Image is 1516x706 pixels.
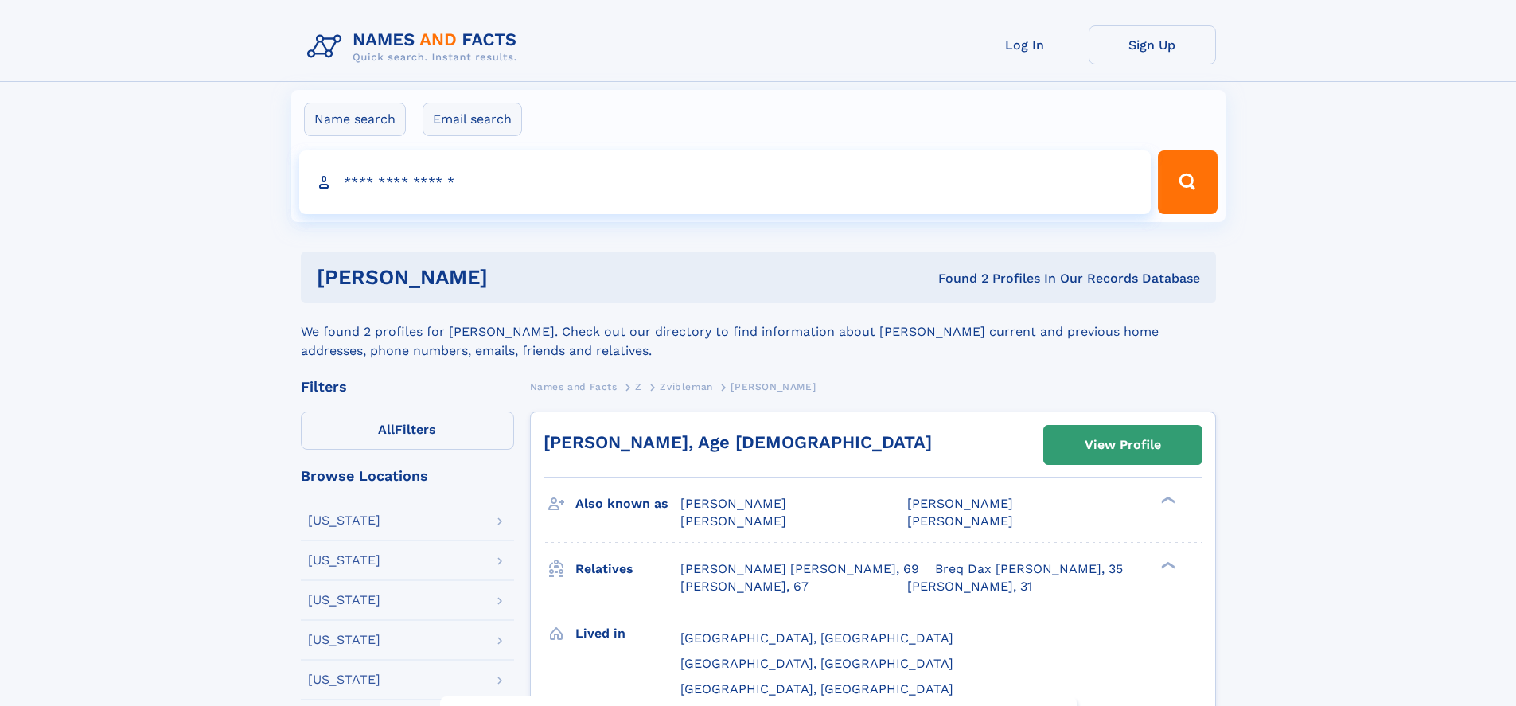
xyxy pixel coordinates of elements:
span: [PERSON_NAME] [731,381,816,392]
div: [US_STATE] [308,554,380,567]
a: Zvibleman [660,376,712,396]
button: Search Button [1158,150,1217,214]
div: We found 2 profiles for [PERSON_NAME]. Check out our directory to find information about [PERSON_... [301,303,1216,361]
div: [US_STATE] [308,594,380,607]
div: Found 2 Profiles In Our Records Database [713,270,1200,287]
label: Name search [304,103,406,136]
span: [PERSON_NAME] [680,496,786,511]
span: [GEOGRAPHIC_DATA], [GEOGRAPHIC_DATA] [680,656,953,671]
div: [US_STATE] [308,673,380,686]
div: ❯ [1157,560,1176,570]
a: Breq Dax [PERSON_NAME], 35 [935,560,1123,578]
a: [PERSON_NAME], 67 [680,578,809,595]
span: [PERSON_NAME] [907,496,1013,511]
div: View Profile [1085,427,1161,463]
h3: Relatives [575,556,680,583]
div: ❯ [1157,495,1176,505]
a: Z [635,376,642,396]
a: View Profile [1044,426,1202,464]
span: All [378,422,395,437]
a: Names and Facts [530,376,618,396]
div: Filters [301,380,514,394]
span: Z [635,381,642,392]
a: [PERSON_NAME], Age [DEMOGRAPHIC_DATA] [544,432,932,452]
label: Filters [301,412,514,450]
span: [GEOGRAPHIC_DATA], [GEOGRAPHIC_DATA] [680,630,953,646]
a: [PERSON_NAME] [PERSON_NAME], 69 [680,560,919,578]
h3: Also known as [575,490,680,517]
h1: [PERSON_NAME] [317,267,713,287]
span: [PERSON_NAME] [907,513,1013,529]
a: [PERSON_NAME], 31 [907,578,1032,595]
div: Browse Locations [301,469,514,483]
div: [US_STATE] [308,634,380,646]
h3: Lived in [575,620,680,647]
span: [PERSON_NAME] [680,513,786,529]
a: Log In [961,25,1089,64]
input: search input [299,150,1152,214]
label: Email search [423,103,522,136]
span: [GEOGRAPHIC_DATA], [GEOGRAPHIC_DATA] [680,681,953,696]
span: Zvibleman [660,381,712,392]
a: Sign Up [1089,25,1216,64]
div: [US_STATE] [308,514,380,527]
img: Logo Names and Facts [301,25,530,68]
